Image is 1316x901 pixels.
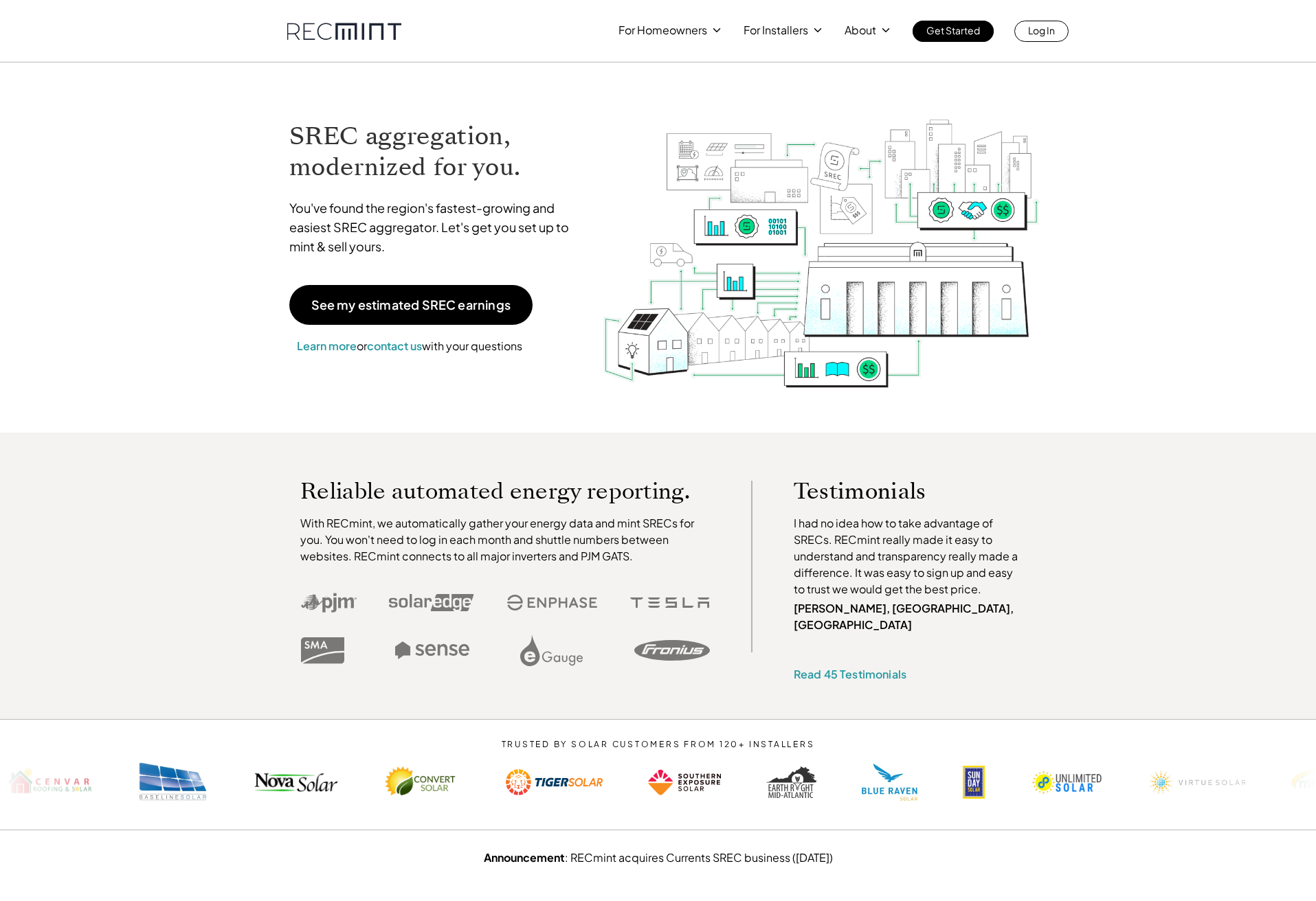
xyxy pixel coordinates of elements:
[300,515,710,564] p: With RECmint, we automatically gather your energy data and mint SRECs for you. You won't need to ...
[289,337,530,355] p: or with your questions
[1014,21,1069,42] a: Log In
[1028,21,1055,40] p: Log In
[484,850,833,865] a: Announcement: RECmint acquires Currents SREC business ([DATE])
[460,740,856,749] p: TRUSTED BY SOLAR CUSTOMERS FROM 120+ INSTALLERS
[794,667,906,681] a: Read 45 Testimonials
[845,21,876,40] p: About
[744,21,808,40] p: For Installers
[794,600,1025,633] p: [PERSON_NAME], [GEOGRAPHIC_DATA], [GEOGRAPHIC_DATA]
[311,299,511,311] p: See my estimated SREC earnings
[618,21,707,40] p: For Homeowners
[297,339,357,353] a: Learn more
[602,83,1040,391] img: RECmint value cycle
[289,198,582,256] p: You've found the region's fastest-growing and easiest SREC aggregator. Let's get you set up to mi...
[794,481,999,501] p: Testimonials
[300,481,710,501] p: Reliable automated energy reporting.
[367,339,422,353] a: contact us
[289,121,582,183] h1: SREC aggregation, modernized for you.
[289,285,533,325] a: See my estimated SREC earnings
[926,21,980,40] p: Get Started
[484,850,565,865] strong: Announcement
[794,515,1025,597] p: I had no idea how to take advantage of SRECs. RECmint really made it easy to understand and trans...
[913,21,994,42] a: Get Started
